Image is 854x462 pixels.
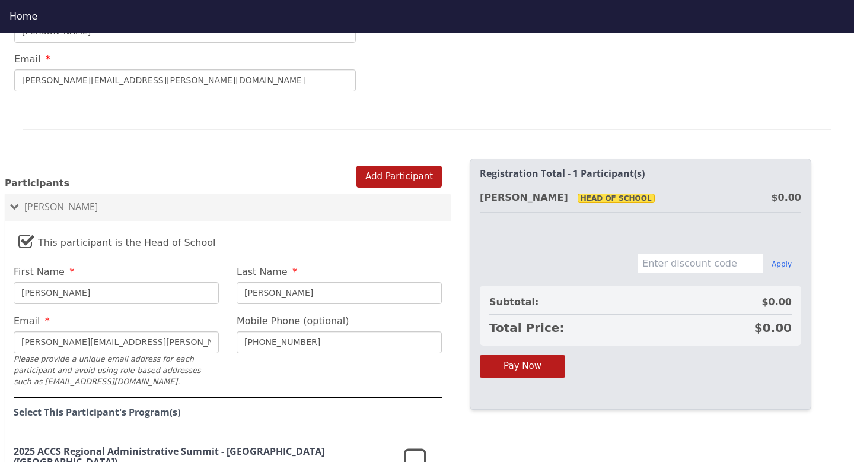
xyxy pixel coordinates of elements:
button: Pay Now [480,355,565,377]
input: Enter discount code [637,254,764,274]
span: $0.00 [754,319,792,336]
span: [PERSON_NAME] [24,200,98,213]
span: Total Price: [489,319,564,336]
span: Last Name [237,266,288,277]
h2: Registration Total - 1 Participant(s) [480,169,801,179]
div: Please provide a unique email address for each participant and avoid using role-based addresses s... [14,353,219,388]
button: Apply [772,260,792,269]
span: Participants [5,178,69,189]
h4: Select This Participant's Program(s) [14,407,442,418]
span: First Name [14,266,65,277]
span: Subtotal: [489,295,538,309]
span: Mobile Phone (optional) [237,315,349,327]
span: $0.00 [761,295,792,309]
button: Add Participant [356,166,442,188]
span: Email [14,53,40,65]
strong: [PERSON_NAME] [480,192,655,203]
div: $0.00 [771,191,801,205]
span: Email [14,315,40,327]
input: Email [14,69,356,91]
label: This participant is the Head of School [18,227,216,252]
div: Home [9,10,845,24]
span: Head Of School [578,194,655,203]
